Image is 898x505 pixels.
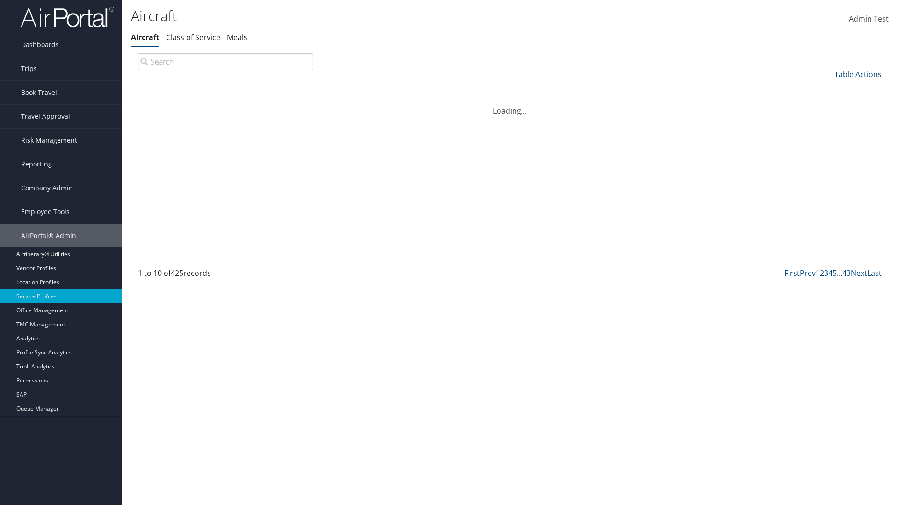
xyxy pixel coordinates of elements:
[21,152,52,176] span: Reporting
[824,268,828,278] a: 3
[842,268,851,278] a: 43
[138,53,313,70] input: Search
[21,129,77,152] span: Risk Management
[820,268,824,278] a: 2
[849,14,889,24] span: Admin Test
[227,32,247,43] a: Meals
[21,105,70,128] span: Travel Approval
[21,6,114,28] img: airportal-logo.png
[131,6,636,26] h1: Aircraft
[21,57,37,80] span: Trips
[131,32,159,43] a: Aircraft
[851,268,867,278] a: Next
[166,32,220,43] a: Class of Service
[867,268,882,278] a: Last
[837,268,842,278] span: …
[21,224,76,247] span: AirPortal® Admin
[849,5,889,34] a: Admin Test
[131,94,889,116] div: Loading...
[21,176,73,200] span: Company Admin
[21,200,70,224] span: Employee Tools
[784,268,800,278] a: First
[21,81,57,104] span: Book Travel
[138,267,313,283] div: 1 to 10 of records
[816,268,820,278] a: 1
[800,268,816,278] a: Prev
[171,268,183,278] span: 425
[21,33,59,57] span: Dashboards
[834,69,882,79] a: Table Actions
[833,268,837,278] a: 5
[828,268,833,278] a: 4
